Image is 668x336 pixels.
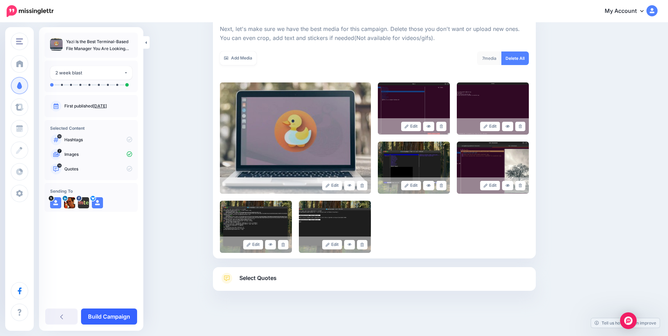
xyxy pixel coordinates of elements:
[620,312,637,329] div: Open Intercom Messenger
[457,82,529,135] img: ad5ea58a0e587aa3b0b0bbd9b17c66ce_large.jpg
[93,103,107,109] a: [DATE]
[378,142,450,194] img: befd2865d910bb47fcd808e08d7b2647_large.jpg
[50,66,132,80] button: 2 week blast
[7,5,54,17] img: Missinglettr
[322,181,342,190] a: Edit
[64,137,132,143] p: Hashtags
[239,273,277,283] span: Select Quotes
[480,181,500,190] a: Edit
[322,240,342,249] a: Edit
[64,151,132,158] p: Images
[501,51,529,65] a: Delete All
[378,82,450,135] img: bc68b6e9eb80a096fed3f77dcffbe73a_large.jpg
[50,126,132,131] h4: Selected Content
[78,197,89,208] img: 310393109_477915214381636_3883985114093244655_n-bsa153274.png
[220,25,529,43] p: Next, let's make sure we have the best media for this campaign. Delete those you don't want or up...
[57,163,62,168] span: 14
[401,181,421,190] a: Edit
[50,38,63,51] img: 08a7fabf1de680ae07b80e133b410c19_thumb.jpg
[55,69,124,77] div: 2 week blast
[299,201,371,253] img: 3ee4f5dbcc31b48d84ac9c83db3b37f5_large.jpg
[482,56,484,61] span: 7
[243,240,263,249] a: Edit
[50,197,61,208] img: user_default_image.png
[16,38,23,45] img: menu.png
[477,51,502,65] div: media
[64,103,132,109] p: First published
[480,122,500,131] a: Edit
[57,149,62,153] span: 7
[591,318,660,328] a: Tell us how we can improve
[64,197,75,208] img: 1516360547491-88590.png
[66,38,132,52] p: Yazi Is the Best Terminal-Based File Manager You Are Looking For
[598,3,658,20] a: My Account
[457,142,529,194] img: 8fe33bdfaeb1ccc90e34965f6f6b7bb6_large.jpg
[220,51,256,65] a: Add Media
[220,82,371,194] img: 08a7fabf1de680ae07b80e133b410c19_large.jpg
[220,201,292,253] img: ee1c5acba22ccd299f001dfc544144d9_large.jpg
[50,189,132,194] h4: Sending To
[220,273,529,291] a: Select Quotes
[92,197,103,208] img: user_default_image.png
[64,166,132,172] p: Quotes
[57,134,62,138] span: 10
[401,122,421,131] a: Edit
[220,21,529,253] div: Select Media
